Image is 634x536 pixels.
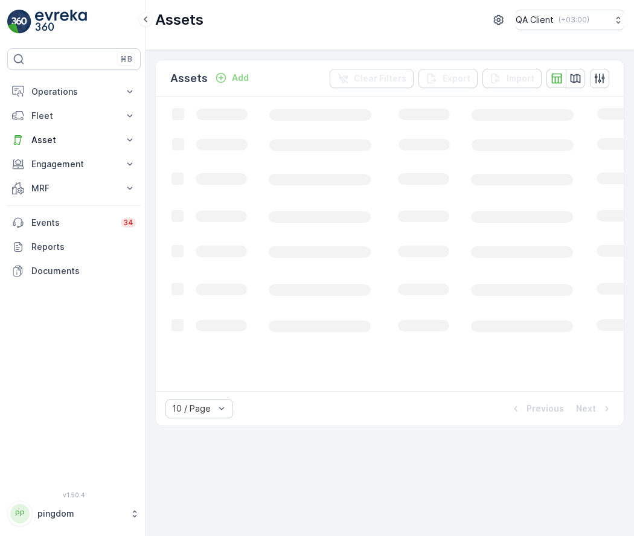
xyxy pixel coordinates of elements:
[330,69,414,88] button: Clear Filters
[7,491,141,499] span: v 1.50.4
[7,259,141,283] a: Documents
[7,10,31,34] img: logo
[170,70,208,87] p: Assets
[7,128,141,152] button: Asset
[354,72,406,85] p: Clear Filters
[7,152,141,176] button: Engagement
[7,104,141,128] button: Fleet
[7,211,141,235] a: Events34
[31,265,136,277] p: Documents
[31,241,136,253] p: Reports
[7,80,141,104] button: Operations
[527,403,564,415] p: Previous
[576,403,596,415] p: Next
[31,134,117,146] p: Asset
[7,176,141,200] button: MRF
[31,158,117,170] p: Engagement
[232,72,249,84] p: Add
[418,69,478,88] button: Export
[31,110,117,122] p: Fleet
[31,182,117,194] p: MRF
[482,69,542,88] button: Import
[575,401,614,416] button: Next
[37,508,124,520] p: pingdom
[155,10,203,30] p: Assets
[507,72,534,85] p: Import
[7,235,141,259] a: Reports
[123,218,133,228] p: 34
[35,10,87,34] img: logo_light-DOdMpM7g.png
[516,10,624,30] button: QA Client(+03:00)
[31,217,114,229] p: Events
[7,501,141,526] button: PPpingdom
[443,72,470,85] p: Export
[31,86,117,98] p: Operations
[508,401,565,416] button: Previous
[120,54,132,64] p: ⌘B
[559,15,589,25] p: ( +03:00 )
[210,71,254,85] button: Add
[516,14,554,26] p: QA Client
[10,504,30,523] div: PP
